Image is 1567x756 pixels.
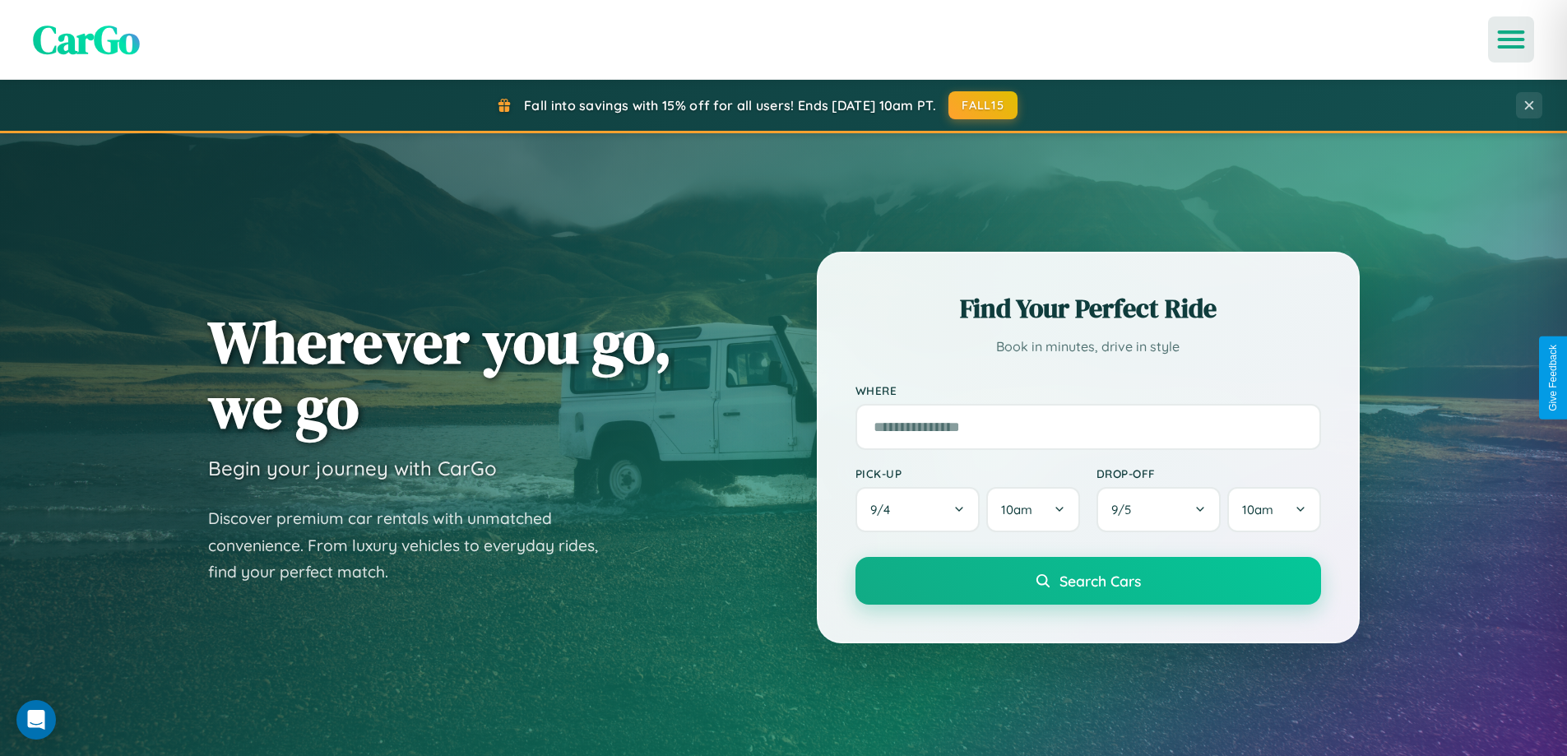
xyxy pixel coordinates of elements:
button: 9/5 [1096,487,1222,532]
button: Open menu [1488,16,1534,63]
label: Where [855,383,1321,397]
label: Drop-off [1096,466,1321,480]
span: CarGo [33,12,140,67]
span: Fall into savings with 15% off for all users! Ends [DATE] 10am PT. [524,97,936,114]
button: 10am [1227,487,1320,532]
button: 10am [986,487,1079,532]
p: Book in minutes, drive in style [855,335,1321,359]
h2: Find Your Perfect Ride [855,290,1321,327]
span: 10am [1001,502,1032,517]
span: Search Cars [1059,572,1141,590]
h3: Begin your journey with CarGo [208,456,497,480]
span: 9 / 4 [870,502,898,517]
button: 9/4 [855,487,981,532]
p: Discover premium car rentals with unmatched convenience. From luxury vehicles to everyday rides, ... [208,505,619,586]
label: Pick-up [855,466,1080,480]
button: Search Cars [855,557,1321,605]
div: Give Feedback [1547,345,1559,411]
span: 10am [1242,502,1273,517]
span: 9 / 5 [1111,502,1139,517]
h1: Wherever you go, we go [208,309,672,439]
button: FALL15 [948,91,1018,119]
div: Open Intercom Messenger [16,700,56,740]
